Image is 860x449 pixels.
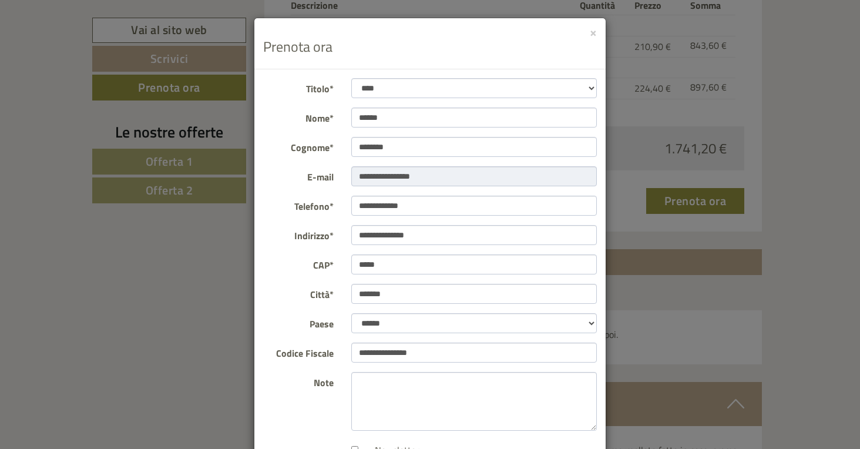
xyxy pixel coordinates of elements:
[254,196,342,213] label: Telefono*
[18,34,169,43] div: [GEOGRAPHIC_DATA]
[206,9,257,29] div: martedì
[254,343,342,360] label: Codice Fiscale
[590,26,597,38] button: ×
[254,166,342,184] label: E-mail
[401,304,463,330] button: Invia
[263,39,597,54] h3: Prenota ora
[254,372,342,390] label: Note
[254,78,342,96] label: Titolo*
[18,57,169,65] small: 10:01
[254,225,342,243] label: Indirizzo*
[9,32,175,68] div: Buon giorno, come possiamo aiutarla?
[254,284,342,301] label: Città*
[254,137,342,155] label: Cognome*
[254,108,342,125] label: Nome*
[254,313,342,331] label: Paese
